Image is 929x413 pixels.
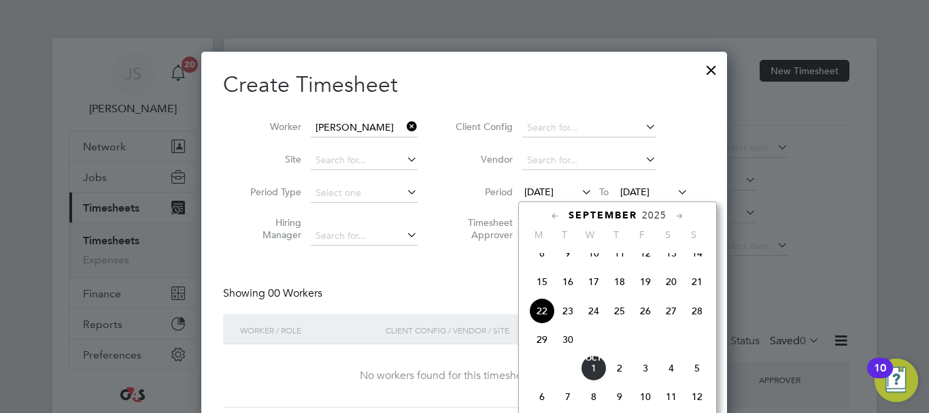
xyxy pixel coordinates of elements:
span: [DATE] [524,186,554,198]
span: 12 [684,384,710,410]
div: Worker / Role [237,314,382,346]
label: Timesheet Approver [452,216,513,241]
span: September [569,210,637,221]
label: Vendor [452,153,513,165]
span: 2 [607,355,632,381]
span: 16 [555,269,581,295]
span: 11 [658,384,684,410]
span: 5 [684,355,710,381]
button: Open Resource Center, 10 new notifications [875,359,918,402]
span: S [681,229,707,241]
div: Client Config / Vendor / Site [382,314,601,346]
span: To [595,183,613,201]
span: 6 [529,384,555,410]
span: 4 [658,355,684,381]
input: Search for... [311,118,418,137]
span: 1 [581,355,607,381]
span: 26 [632,298,658,324]
span: T [603,229,629,241]
div: No workers found for this timesheet period. [237,369,692,383]
input: Search for... [311,151,418,170]
span: 10 [581,240,607,266]
span: 9 [555,240,581,266]
label: Hiring Manager [240,216,301,241]
span: 00 Workers [268,286,322,300]
span: 23 [555,298,581,324]
span: 8 [581,384,607,410]
label: Client Config [452,120,513,133]
span: 21 [684,269,710,295]
label: Period Type [240,186,301,198]
span: 30 [555,327,581,352]
label: Worker [240,120,301,133]
span: 19 [632,269,658,295]
span: [DATE] [620,186,649,198]
div: Showing [223,286,325,301]
span: 12 [632,240,658,266]
span: T [552,229,577,241]
input: Search for... [522,118,656,137]
span: 3 [632,355,658,381]
span: F [629,229,655,241]
label: Site [240,153,301,165]
span: 17 [581,269,607,295]
span: 2025 [642,210,666,221]
span: 8 [529,240,555,266]
span: W [577,229,603,241]
label: Period [452,186,513,198]
span: 27 [658,298,684,324]
div: 10 [874,368,886,386]
span: 11 [607,240,632,266]
span: 15 [529,269,555,295]
span: 25 [607,298,632,324]
span: 7 [555,384,581,410]
span: 10 [632,384,658,410]
span: 28 [684,298,710,324]
h2: Create Timesheet [223,71,705,99]
span: M [526,229,552,241]
span: 9 [607,384,632,410]
input: Select one [311,184,418,203]
span: 13 [658,240,684,266]
input: Search for... [311,227,418,246]
span: S [655,229,681,241]
span: 20 [658,269,684,295]
span: 22 [529,298,555,324]
input: Search for... [522,151,656,170]
span: 24 [581,298,607,324]
span: 29 [529,327,555,352]
span: 14 [684,240,710,266]
span: Oct [581,355,607,362]
span: 18 [607,269,632,295]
